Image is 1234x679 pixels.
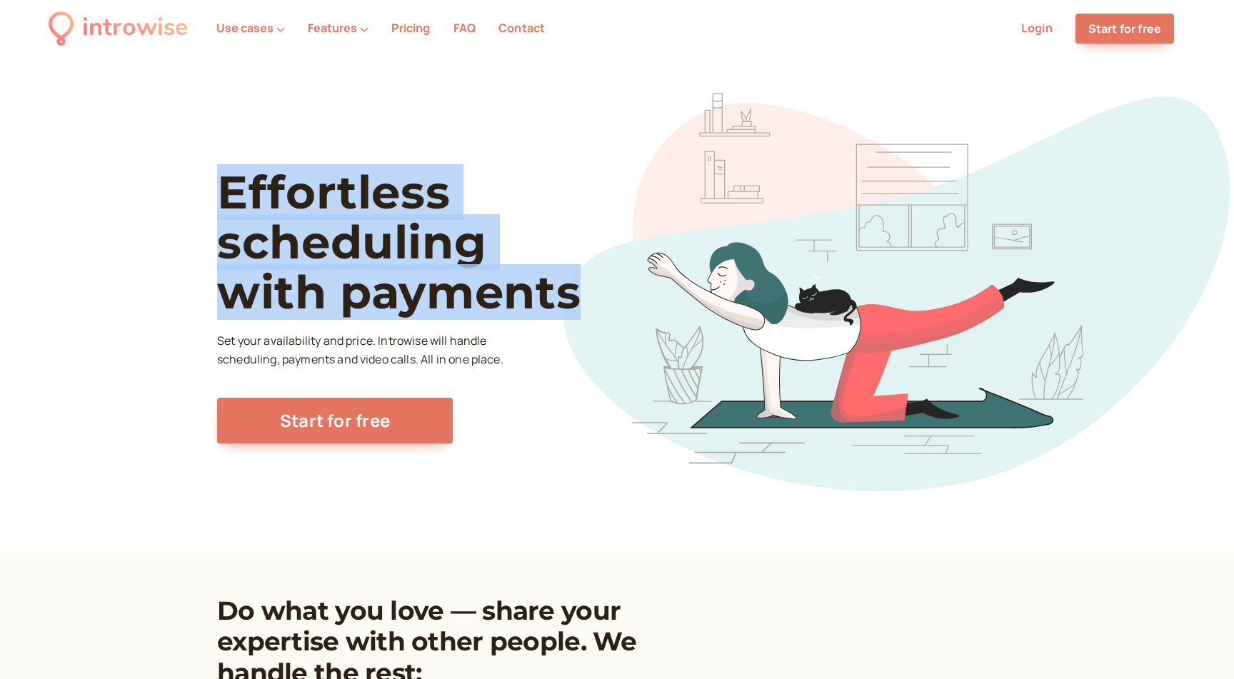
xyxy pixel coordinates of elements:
a: Start for free [217,398,453,443]
p: Set your availability and price. Introwise will handle scheduling, payments and video calls. All ... [217,332,507,369]
button: Features [308,21,368,34]
iframe: Chat Widget [977,513,1234,679]
a: Start for free [1075,14,1174,44]
h1: Effortless scheduling with payments [217,167,632,318]
a: introwise [49,9,188,48]
button: Use cases [216,21,285,34]
a: Pricing [391,20,430,36]
div: introwise [82,9,188,48]
a: Login [1021,20,1053,36]
a: FAQ [453,20,476,36]
a: Contact [498,20,545,36]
